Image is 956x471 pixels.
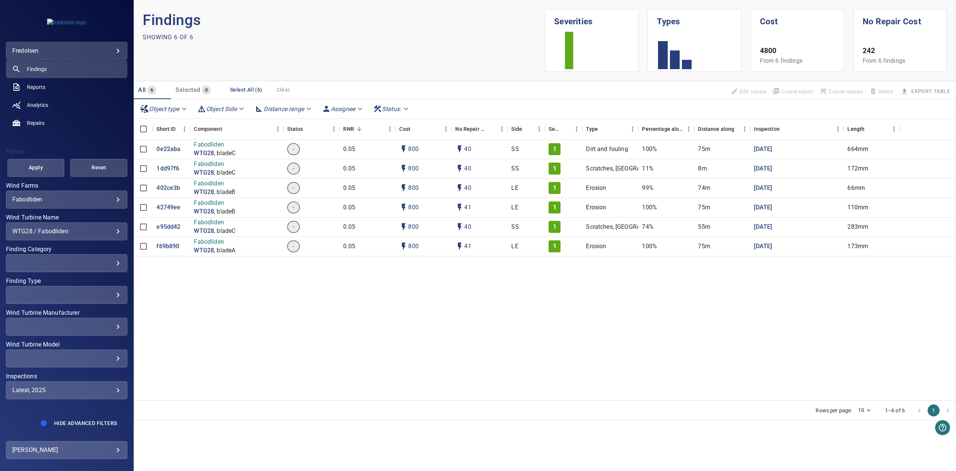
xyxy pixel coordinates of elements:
button: Sort [561,124,571,134]
span: - [288,145,299,154]
p: 4800 [760,46,835,56]
p: 0.05 [343,184,355,193]
p: 1 [553,145,556,154]
button: Sort [354,124,364,134]
button: page 1 [928,404,940,416]
p: Fabodliden [194,199,235,207]
p: 664mm [847,145,868,154]
a: WTG28 [194,169,214,177]
div: Status [287,118,303,139]
div: Short ID [156,118,176,139]
div: Wind Farms [6,191,127,209]
div: fredolsen [12,45,121,57]
p: 74m [698,184,710,193]
p: 66mm [847,184,865,193]
span: Findings [27,65,47,73]
span: Repairs [27,119,44,127]
div: Object type [137,102,191,116]
p: LE [511,242,518,251]
svg: Auto cost [399,203,408,212]
div: Inspections [6,381,127,399]
span: - [288,184,299,193]
p: 100% [642,242,657,251]
a: analytics noActive [6,96,127,114]
span: Apply the latest inspection filter to create repairs [817,85,866,98]
button: Menu [832,123,844,135]
p: 173mm [847,242,868,251]
a: 42749ee [156,203,180,212]
div: Distance along [698,118,734,139]
svg: Auto cost [399,164,408,173]
button: Sort [303,124,313,134]
h1: Severities [554,9,629,28]
a: [DATE] [754,203,772,212]
svg: Auto impact [455,203,464,212]
a: [DATE] [754,184,772,193]
div: No Repair Cost [451,118,508,139]
svg: Auto impact [455,145,464,154]
p: Findings [143,9,545,31]
p: 1 [553,242,556,251]
div: WTG28 / Fabodliden [12,228,121,235]
p: 0.05 [343,145,355,154]
svg: Auto cost [399,222,408,231]
div: Side [511,118,522,139]
div: Length [844,118,900,139]
button: Sort [222,124,233,134]
label: Wind Turbine Name [6,215,127,221]
a: WTG28 [194,227,214,235]
p: 800 [408,184,418,193]
p: 800 [408,145,418,154]
a: [DATE] [754,223,772,231]
div: [PERSON_NAME] [12,444,121,456]
button: Menu [739,123,750,135]
svg: Auto cost [399,242,408,251]
span: Apply [17,163,55,172]
label: Wind Farms [6,183,127,189]
p: 40 [464,223,471,231]
button: Menu [384,123,395,135]
p: 0.05 [343,164,355,173]
svg: Auto cost [399,184,408,193]
div: Cost [395,118,451,139]
span: - [288,223,299,231]
p: 8m [698,164,707,173]
div: Percentage along [638,118,694,139]
button: Menu [534,123,545,135]
svg: Auto impact [455,184,464,193]
em: Status : [382,105,401,113]
p: 75m [698,242,710,251]
a: WTG28 [194,149,214,158]
span: Findings that are included in repair orders can not be deleted [866,85,896,98]
p: 800 [408,203,418,212]
button: Reset [70,159,127,177]
p: 0e22aba [156,145,180,154]
p: Fabodliden [194,238,235,246]
p: 41 [464,242,471,251]
button: Menu [888,123,900,135]
p: SS [511,145,519,154]
span: From 6 findings [863,57,905,64]
p: Erosion [586,184,606,193]
span: From 6 findings [760,57,803,64]
h1: Types [657,9,732,28]
button: Menu [683,123,694,135]
p: [DATE] [754,164,772,173]
a: reports noActive [6,78,127,96]
span: Findings that are included in repair orders will not be updated [728,85,769,98]
a: [DATE] [754,242,772,251]
p: 800 [408,164,418,173]
p: 1 [553,203,556,212]
div: Latest, 2025 [12,387,121,394]
div: Wind Turbine Model [6,350,127,367]
button: Sort [410,124,421,134]
p: Scratches, [GEOGRAPHIC_DATA] [586,223,673,231]
p: 74% [642,223,653,231]
p: LE [511,203,518,212]
p: Rows per page: [816,407,852,414]
p: Fabodliden [194,141,235,149]
div: Repair Now Ratio: The ratio of the additional incurred cost of repair in 1 year and the cost of r... [343,118,354,139]
p: 1 [553,184,556,193]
